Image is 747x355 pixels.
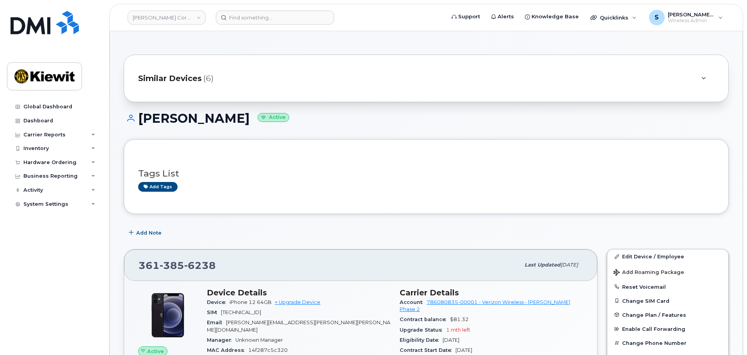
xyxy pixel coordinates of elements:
[203,73,213,84] span: (6)
[207,320,390,332] span: [PERSON_NAME][EMAIL_ADDRESS][PERSON_NAME][PERSON_NAME][DOMAIN_NAME]
[607,280,728,294] button: Reset Voicemail
[275,299,320,305] a: + Upgrade Device
[446,327,470,333] span: 1 mth left
[614,269,684,277] span: Add Roaming Package
[258,113,289,122] small: Active
[560,262,578,268] span: [DATE]
[443,337,459,343] span: [DATE]
[207,309,221,315] span: SIM
[144,292,191,339] img: iPhone_12.jpg
[607,322,728,336] button: Enable Call Forwarding
[147,348,164,355] span: Active
[124,226,168,240] button: Add Note
[138,169,714,178] h3: Tags List
[400,327,446,333] span: Upgrade Status
[207,299,229,305] span: Device
[184,260,216,271] span: 6238
[229,299,272,305] span: iPhone 12 64GB
[607,294,728,308] button: Change SIM Card
[136,229,162,237] span: Add Note
[622,312,686,318] span: Change Plan / Features
[207,347,248,353] span: MAC Address
[400,337,443,343] span: Eligibility Date
[450,316,469,322] span: $81.32
[235,337,283,343] span: Unknown Manager
[221,309,261,315] span: [TECHNICAL_ID]
[160,260,184,271] span: 385
[124,111,729,125] h1: [PERSON_NAME]
[713,321,741,349] iframe: Messenger Launcher
[400,288,583,297] h3: Carrier Details
[622,326,685,332] span: Enable Call Forwarding
[248,347,288,353] span: 14f287c5c320
[607,249,728,263] a: Edit Device / Employee
[455,347,472,353] span: [DATE]
[207,337,235,343] span: Manager
[400,299,570,312] a: 786080835-00001 - Verizon Wireless - [PERSON_NAME] Phase 2
[138,182,178,192] a: Add tags
[139,260,216,271] span: 361
[400,347,455,353] span: Contract Start Date
[607,308,728,322] button: Change Plan / Features
[207,288,390,297] h3: Device Details
[607,264,728,280] button: Add Roaming Package
[138,73,202,84] span: Similar Devices
[400,299,427,305] span: Account
[207,320,226,325] span: Email
[525,262,560,268] span: Last updated
[607,336,728,350] button: Change Phone Number
[400,316,450,322] span: Contract balance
